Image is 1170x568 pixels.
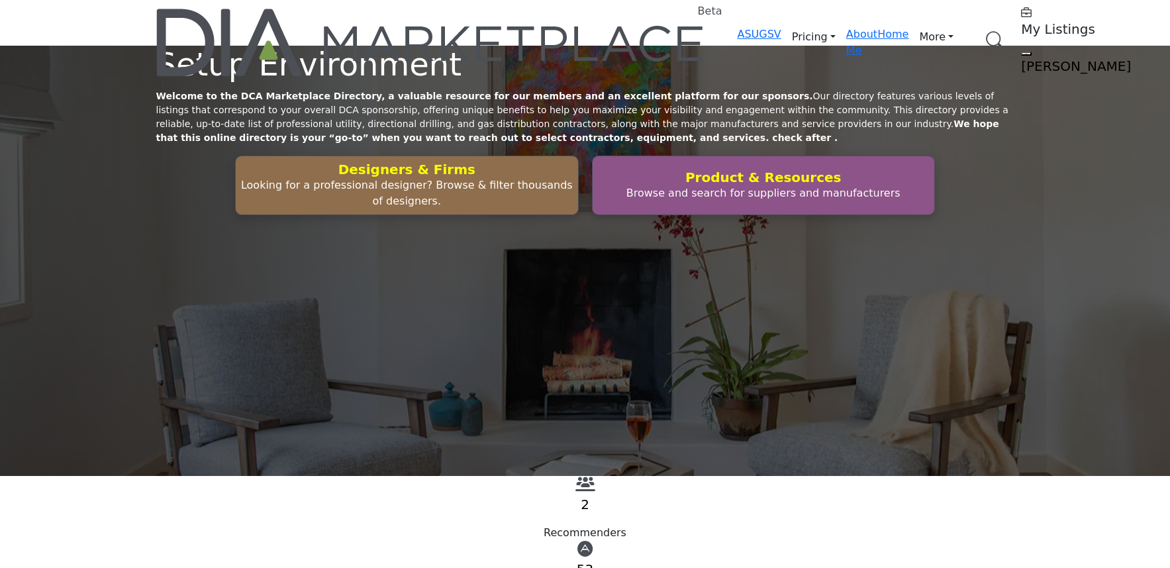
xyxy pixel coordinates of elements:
p: Our directory features various levels of listings that correspond to your overall DCA sponsorship... [156,89,1014,145]
button: Product & Resources Browse and search for suppliers and manufacturers [592,156,935,215]
a: View Recommenders [575,480,595,493]
h2: Product & Resources [597,169,930,185]
a: ASUGSV [738,28,781,40]
h2: Designers & Firms [240,162,573,177]
a: 2 [581,497,589,512]
a: Search [972,23,1013,58]
strong: We hope that this online directory is your “go-to” when you want to reach out to select contracto... [156,118,999,143]
img: Site Logo [156,9,706,76]
a: About Me [846,28,877,56]
button: Designers & Firms Looking for a professional designer? Browse & filter thousands of designers. [235,156,578,215]
a: Beta [156,9,706,76]
strong: Welcome to the DCA Marketplace Directory, a valuable resource for our members and an excellent pl... [156,91,813,101]
button: Show hide supplier dropdown [1021,52,1032,56]
a: More [908,26,964,48]
p: Browse and search for suppliers and manufacturers [597,185,930,201]
p: Looking for a professional designer? Browse & filter thousands of designers. [240,177,573,209]
a: Pricing [781,26,846,48]
a: Home [877,28,908,40]
div: Recommenders [156,525,1014,541]
h6: Beta [698,5,722,17]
